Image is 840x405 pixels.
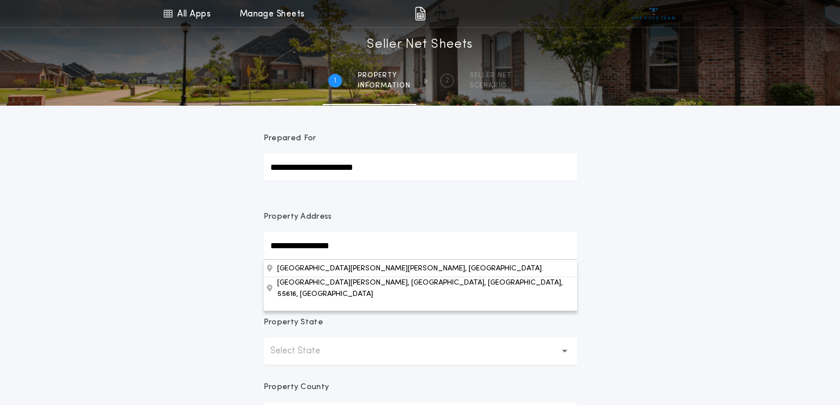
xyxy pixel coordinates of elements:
span: Property [358,71,411,80]
span: SCENARIO [470,81,512,90]
h1: Seller Net Sheets [367,36,473,54]
span: information [358,81,411,90]
input: Prepared For [264,153,577,181]
button: Property Address[GEOGRAPHIC_DATA][PERSON_NAME], [GEOGRAPHIC_DATA], [GEOGRAPHIC_DATA], 55616, [GEO... [264,260,577,277]
button: Select State [264,337,577,365]
button: Property Address[GEOGRAPHIC_DATA][PERSON_NAME][PERSON_NAME], [GEOGRAPHIC_DATA] [264,277,577,299]
h2: 1 [334,76,336,85]
p: Property State [264,317,323,328]
span: SELLER NET [470,71,512,80]
img: vs-icon [632,8,675,19]
p: Property Address [264,211,577,223]
p: Property County [264,382,329,393]
h2: 2 [445,76,449,85]
p: Select State [270,344,338,358]
p: Prepared For [264,133,316,144]
img: img [415,7,425,20]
